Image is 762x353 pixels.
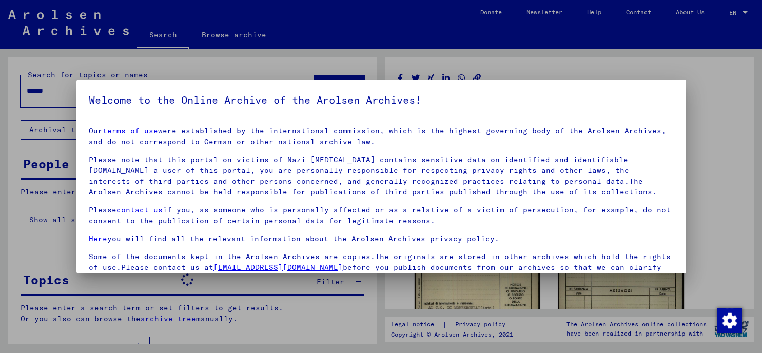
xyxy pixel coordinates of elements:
[89,92,674,108] h5: Welcome to the Online Archive of the Arolsen Archives!
[89,233,674,244] p: you will find all the relevant information about the Arolsen Archives privacy policy.
[116,205,163,214] a: contact us
[89,234,107,243] a: Here
[717,308,742,333] img: Change consent
[89,126,674,147] p: Our were established by the international commission, which is the highest governing body of the ...
[103,126,158,135] a: terms of use
[89,154,674,198] p: Please note that this portal on victims of Nazi [MEDICAL_DATA] contains sensitive data on identif...
[89,251,674,284] p: Some of the documents kept in the Arolsen Archives are copies.The originals are stored in other a...
[213,263,343,272] a: [EMAIL_ADDRESS][DOMAIN_NAME]
[89,205,674,226] p: Please if you, as someone who is personally affected or as a relative of a victim of persecution,...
